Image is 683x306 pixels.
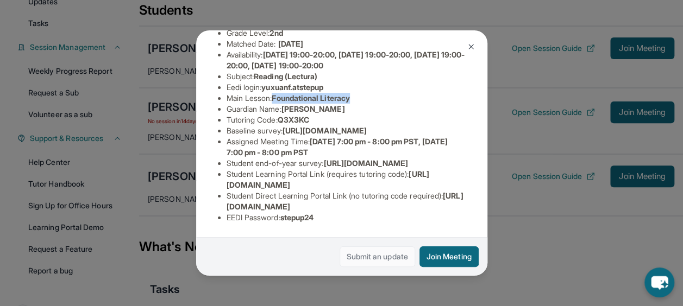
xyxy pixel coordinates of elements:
[227,125,466,136] li: Baseline survey :
[280,213,314,222] span: stepup24
[340,246,415,267] a: Submit an update
[227,71,466,82] li: Subject :
[227,39,466,49] li: Matched Date:
[227,190,466,212] li: Student Direct Learning Portal Link (no tutoring code required) :
[281,104,345,113] span: [PERSON_NAME]
[227,114,466,125] li: Tutoring Code :
[278,39,303,48] span: [DATE]
[283,126,367,135] span: [URL][DOMAIN_NAME]
[227,82,466,93] li: Eedi login :
[227,212,466,223] li: EEDI Password :
[227,28,466,39] li: Grade Level:
[227,104,466,114] li: Guardian Name :
[467,42,475,51] img: Close Icon
[419,246,479,267] button: Join Meeting
[644,267,674,297] button: chat-button
[278,115,309,124] span: Q3X3KC
[261,82,323,92] span: yuxuanf.atstepup
[270,28,283,37] span: 2nd
[227,158,466,169] li: Student end-of-year survey :
[272,93,349,103] span: Foundational Literacy
[227,50,465,70] span: [DATE] 19:00-20:00, [DATE] 19:00-20:00, [DATE] 19:00-20:00, [DATE] 19:00-20:00
[227,137,448,157] span: [DATE] 7:00 pm - 8:00 pm PST, [DATE] 7:00 pm - 8:00 pm PST
[323,158,408,168] span: [URL][DOMAIN_NAME]
[227,93,466,104] li: Main Lesson :
[227,49,466,71] li: Availability:
[227,169,466,190] li: Student Learning Portal Link (requires tutoring code) :
[227,136,466,158] li: Assigned Meeting Time :
[254,72,317,81] span: Reading (Lectura)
